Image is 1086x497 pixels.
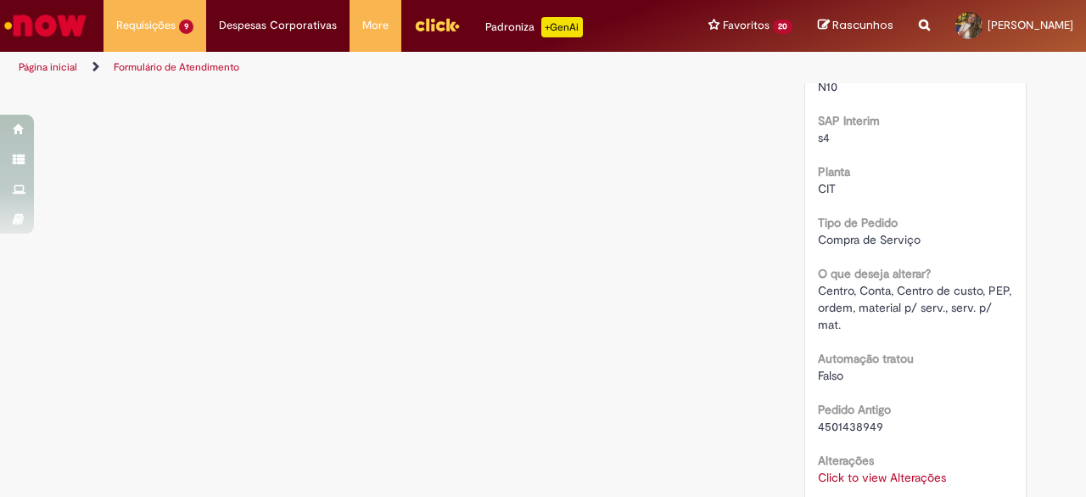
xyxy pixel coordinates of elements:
span: CIT [818,181,836,196]
b: Tipo de Pedido [818,215,898,230]
ul: Trilhas de página [13,52,711,83]
b: Pedido Antigo [818,402,891,417]
span: s4 [818,130,830,145]
span: Compra de Serviço [818,232,921,247]
b: Planta [818,164,850,179]
span: Centro, Conta, Centro de custo, PEP, ordem, material p/ serv., serv. p/ mat. [818,283,1015,332]
p: +GenAi [541,17,583,37]
b: Automação tratou [818,351,914,366]
span: 20 [773,20,792,34]
span: More [362,17,389,34]
span: Falso [818,368,843,383]
b: O que deseja alterar? [818,266,931,281]
span: Rascunhos [832,17,893,33]
span: [PERSON_NAME] [988,18,1073,32]
a: Página inicial [19,60,77,74]
span: Despesas Corporativas [219,17,337,34]
img: ServiceNow [2,8,89,42]
a: Click to view Alterações [818,470,946,485]
span: 9 [179,20,193,34]
b: SAP Interim [818,113,880,128]
div: Padroniza [485,17,583,37]
span: Favoritos [723,17,770,34]
b: Alterações [818,453,874,468]
a: Formulário de Atendimento [114,60,239,74]
span: N10 [818,79,837,94]
img: click_logo_yellow_360x200.png [414,12,460,37]
span: 4501438949 [818,419,883,434]
span: Requisições [116,17,176,34]
a: Rascunhos [818,18,893,34]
